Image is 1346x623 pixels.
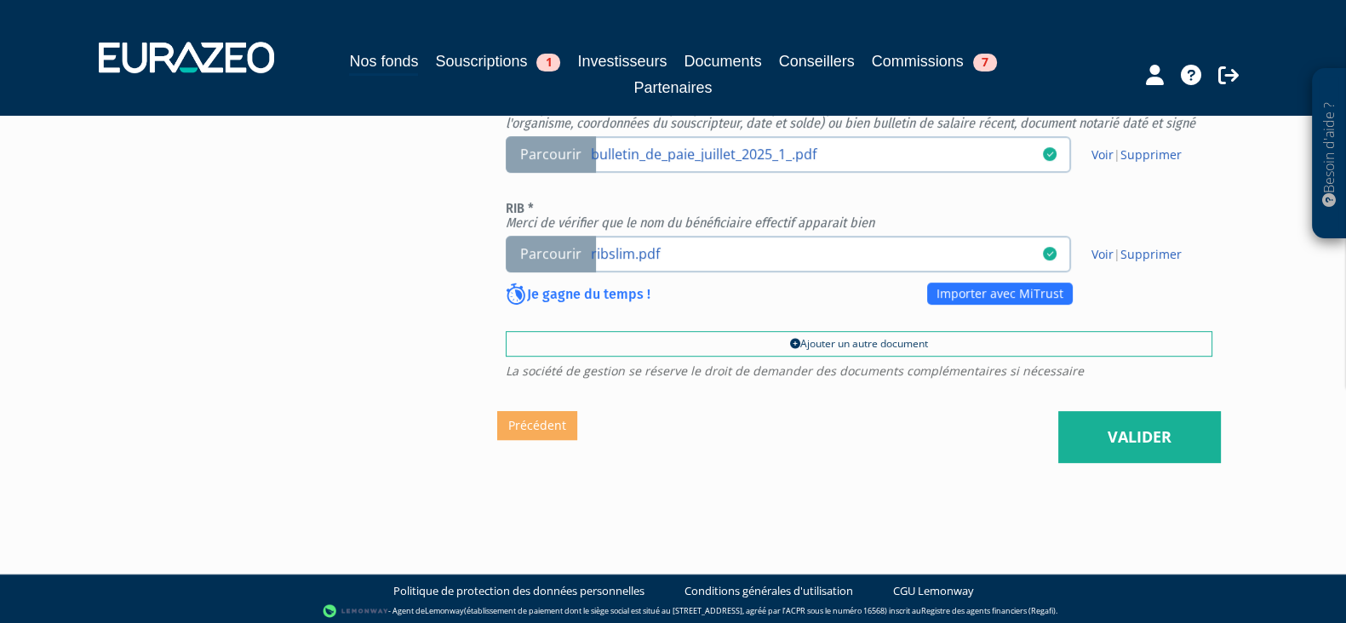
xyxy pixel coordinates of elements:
a: Lemonway [425,605,464,616]
span: 7 [973,54,997,71]
a: Valider [1058,411,1221,464]
div: - Agent de (établissement de paiement dont le siège social est situé au [STREET_ADDRESS], agréé p... [17,603,1329,620]
a: Registre des agents financiers (Regafi) [921,605,1056,616]
a: Importer avec MiTrust [927,283,1073,305]
i: 20/08/2025 14:20 [1043,147,1057,161]
a: Conseillers [779,49,855,73]
h6: RIB * [506,201,1212,231]
a: Conditions générales d'utilisation [684,583,853,599]
h6: Justificatif d'origine des fonds * [506,81,1212,131]
a: Supprimer [1120,246,1182,262]
a: ribslim.pdf [591,244,1043,261]
em: Merci de vérifier que le nom du bénéficiaire effectif apparait bien [506,214,874,231]
p: Besoin d'aide ? [1320,77,1339,231]
a: Voir [1091,146,1114,163]
a: Politique de protection des données personnelles [393,583,644,599]
a: Commissions7 [872,49,997,73]
span: 1 [536,54,560,71]
span: Parcourir [506,236,596,272]
a: Voir [1091,246,1114,262]
a: CGU Lemonway [893,583,974,599]
a: Documents [684,49,762,73]
span: | [1091,146,1182,163]
a: Nos fonds [349,49,418,76]
p: Je gagne du temps ! [506,284,650,306]
em: Les captures d'écran ne sont pas prises en compte. Exemple : relevé daté de moins de 3 mois (cont... [506,100,1195,132]
img: 1732889491-logotype_eurazeo_blanc_rvb.png [99,42,274,72]
a: Supprimer [1120,146,1182,163]
a: Précédent [497,411,577,440]
img: logo-lemonway.png [323,603,388,620]
a: Investisseurs [577,49,667,73]
span: Parcourir [506,136,596,173]
span: La société de gestion se réserve le droit de demander des documents complémentaires si nécessaire [506,365,1212,377]
a: Ajouter un autre document [506,331,1212,357]
a: Partenaires [633,76,712,100]
span: | [1091,246,1182,263]
a: Souscriptions1 [435,49,560,73]
a: bulletin_de_paie_juillet_2025_1_.pdf [591,145,1043,162]
i: 19/08/2025 11:03 [1043,247,1057,260]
